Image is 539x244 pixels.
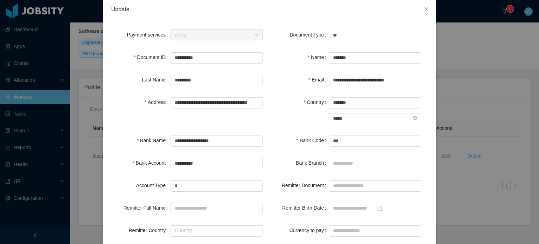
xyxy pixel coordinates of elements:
label: Document Type [290,32,329,38]
input: Document Type [329,30,421,41]
div: dlocal [175,29,188,40]
input: Remitter Document [329,180,421,192]
label: Country [304,99,329,105]
label: Last Name [142,77,171,83]
label: Currency to pay [289,227,329,233]
label: Bank Account [132,160,171,166]
input: Account Type [171,180,263,192]
label: Bank Code [297,138,329,143]
i: icon: calendar [377,206,382,211]
input: Last Name [171,75,263,86]
label: Account Type [136,183,171,188]
label: Remitter Birth Date [282,205,329,211]
input: Name [329,52,421,64]
label: Document ID [134,54,171,60]
label: Remitter Document [282,183,329,188]
input: Bank Branch [329,158,421,169]
input: Currency to pay [329,225,421,237]
label: Remitter Full Name [124,205,171,211]
input: Bank Code [329,136,421,147]
input: Bank Name [171,136,263,147]
i: icon: close-circle [413,116,417,120]
i: icon: down [254,33,259,38]
label: Name [307,54,329,60]
input: Remitter Full Name [171,203,263,214]
label: Email [308,77,329,83]
input: Email [329,75,421,86]
input: Bank Account [171,158,263,169]
input: Document ID [171,52,263,64]
label: Bank Branch [296,160,329,166]
label: Payment services [127,32,171,38]
label: Address [144,99,171,105]
div: Update [111,6,428,13]
label: Bank Name [137,138,171,143]
i: icon: close [424,7,429,12]
input: Address [171,97,263,108]
label: Remitter Country [128,227,171,233]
